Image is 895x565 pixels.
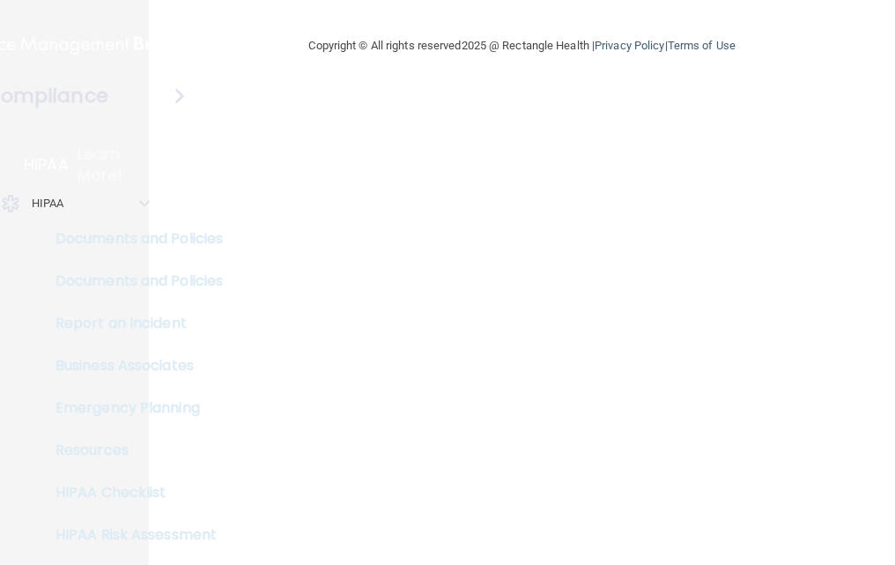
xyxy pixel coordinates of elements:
[11,315,252,332] p: Report an Incident
[201,18,844,74] div: Copyright © All rights reserved 2025 @ Rectangle Health | |
[11,442,252,459] p: Resources
[668,39,736,52] a: Terms of Use
[11,230,252,248] p: Documents and Policies
[11,272,252,290] p: Documents and Policies
[24,154,69,175] p: HIPAA
[11,357,252,375] p: Business Associates
[78,144,151,186] p: Learn More!
[32,193,64,214] p: HIPAA
[595,39,664,52] a: Privacy Policy
[11,399,252,417] p: Emergency Planning
[11,526,252,544] p: HIPAA Risk Assessment
[11,484,252,502] p: HIPAA Checklist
